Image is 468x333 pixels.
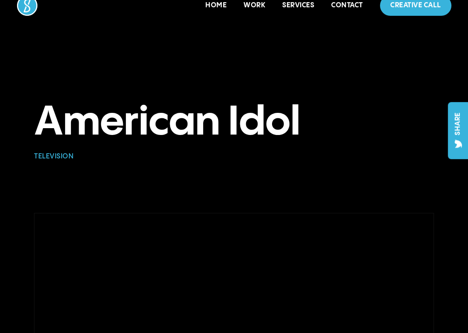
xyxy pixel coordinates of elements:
h1: American Idol [34,102,434,143]
p: Television [34,152,74,162]
a: Work [244,2,265,9]
p: Creative Call [390,0,441,11]
a: Home [205,2,227,9]
a: Share [448,102,468,159]
a: Contact [331,2,363,9]
a: Services [282,2,314,9]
